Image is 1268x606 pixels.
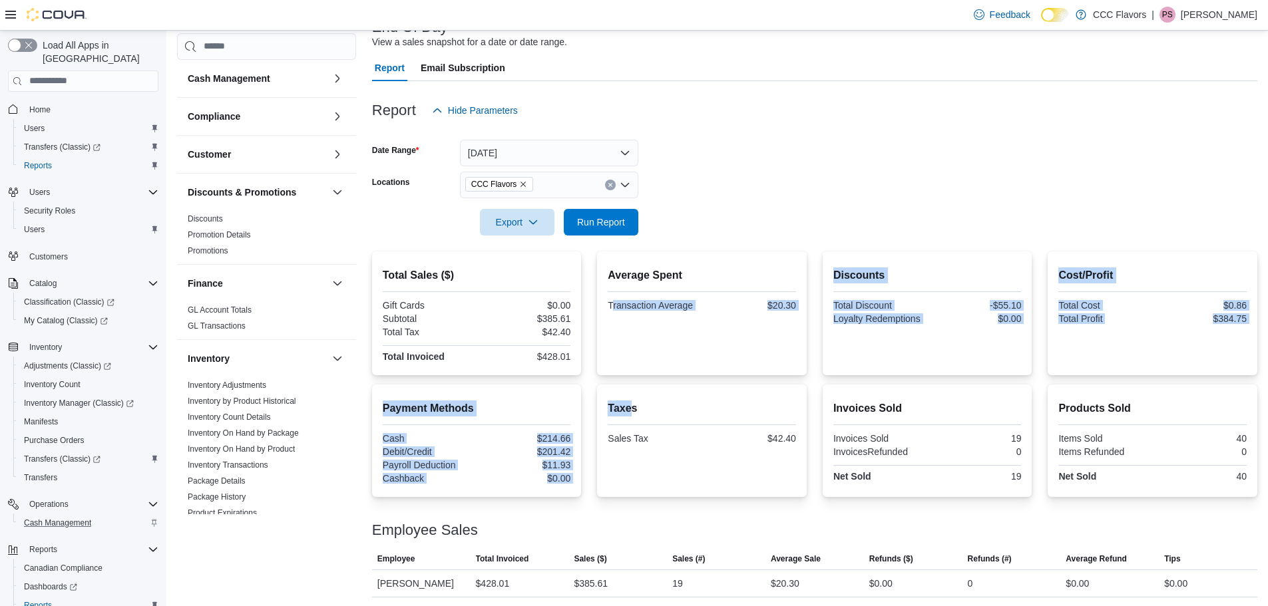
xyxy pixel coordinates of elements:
div: 0 [968,575,973,591]
span: Adjustments (Classic) [24,361,111,371]
div: Inventory [177,377,356,574]
div: 0 [930,446,1021,457]
div: Patricia Smith [1160,7,1175,23]
strong: Total Invoiced [383,351,445,362]
button: Hide Parameters [427,97,523,124]
div: Debit/Credit [383,446,474,457]
span: Cash Management [24,518,91,528]
span: Users [19,120,158,136]
a: Package History [188,492,246,502]
h2: Cost/Profit [1058,267,1247,283]
a: Inventory Manager (Classic) [13,394,164,412]
span: Export [488,209,546,235]
button: Inventory Count [13,375,164,394]
button: Users [13,119,164,138]
a: Security Roles [19,203,81,219]
div: $0.86 [1156,300,1247,311]
button: Reports [3,540,164,559]
a: Classification (Classic) [13,293,164,311]
span: Employee [377,553,415,564]
button: Discounts & Promotions [329,184,345,200]
a: Users [19,222,50,237]
div: Finance [177,302,356,339]
span: Reports [19,158,158,174]
div: Total Cost [1058,300,1150,311]
span: Transfers [24,472,57,483]
a: Cash Management [19,515,97,531]
div: Gift Cards [383,300,474,311]
span: Inventory Transactions [188,460,268,470]
div: $384.75 [1156,313,1247,324]
a: My Catalog (Classic) [13,311,164,330]
a: Users [19,120,50,136]
strong: Net Sold [833,471,871,482]
div: 40 [1156,471,1247,482]
div: $20.30 [705,300,796,311]
span: Customers [29,251,68,262]
button: Operations [24,496,74,512]
span: Security Roles [19,203,158,219]
span: Users [29,187,50,198]
div: Payroll Deduction [383,460,474,470]
span: Inventory Adjustments [188,380,266,390]
span: Dark Mode [1041,22,1042,23]
div: 0 [1156,446,1247,457]
span: Inventory [29,342,62,353]
span: Classification (Classic) [19,294,158,310]
div: Discounts & Promotions [177,211,356,264]
button: Canadian Compliance [13,559,164,577]
span: GL Transactions [188,321,246,331]
button: [DATE] [460,140,638,166]
div: Items Sold [1058,433,1150,444]
span: Transfers (Classic) [19,139,158,155]
a: Inventory Adjustments [188,380,266,390]
span: Adjustments (Classic) [19,358,158,374]
span: Inventory On Hand by Product [188,444,295,454]
span: Purchase Orders [19,432,158,448]
div: $42.40 [705,433,796,444]
span: CCC Flavors [465,177,534,192]
a: Purchase Orders [19,432,90,448]
span: CCC Flavors [471,178,517,191]
button: Inventory [3,338,164,357]
a: Dashboards [19,579,83,595]
div: $385.61 [574,575,608,591]
a: Inventory On Hand by Product [188,444,295,454]
span: Canadian Compliance [19,560,158,576]
button: Users [13,220,164,239]
div: $0.00 [1066,575,1089,591]
button: Remove CCC Flavors from selection in this group [519,180,527,188]
a: Promotion Details [188,230,251,239]
a: Inventory On Hand by Package [188,428,299,438]
h2: Average Spent [608,267,796,283]
div: View a sales snapshot for a date or date range. [372,35,567,49]
h3: Compliance [188,110,240,123]
a: Dashboards [13,577,164,596]
span: Refunds ($) [869,553,913,564]
span: Manifests [24,416,58,427]
span: Manifests [19,414,158,430]
span: Average Refund [1066,553,1127,564]
h2: Total Sales ($) [383,267,571,283]
a: Classification (Classic) [19,294,120,310]
div: Loyalty Redemptions [833,313,925,324]
span: Promotions [188,245,228,256]
button: Transfers [13,468,164,487]
div: $428.01 [479,351,570,362]
span: Report [375,55,405,81]
button: Clear input [605,180,616,190]
span: Email Subscription [421,55,505,81]
button: Cash Management [329,71,345,86]
span: Reports [29,544,57,555]
span: Transfers [19,470,158,486]
button: Reports [24,541,63,557]
span: Customers [24,248,158,265]
span: Operations [24,496,158,512]
div: $0.00 [930,313,1021,324]
div: Total Profit [1058,313,1150,324]
span: Sales ($) [574,553,606,564]
h3: Customer [188,148,231,161]
div: Invoices Sold [833,433,925,444]
div: Subtotal [383,313,474,324]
